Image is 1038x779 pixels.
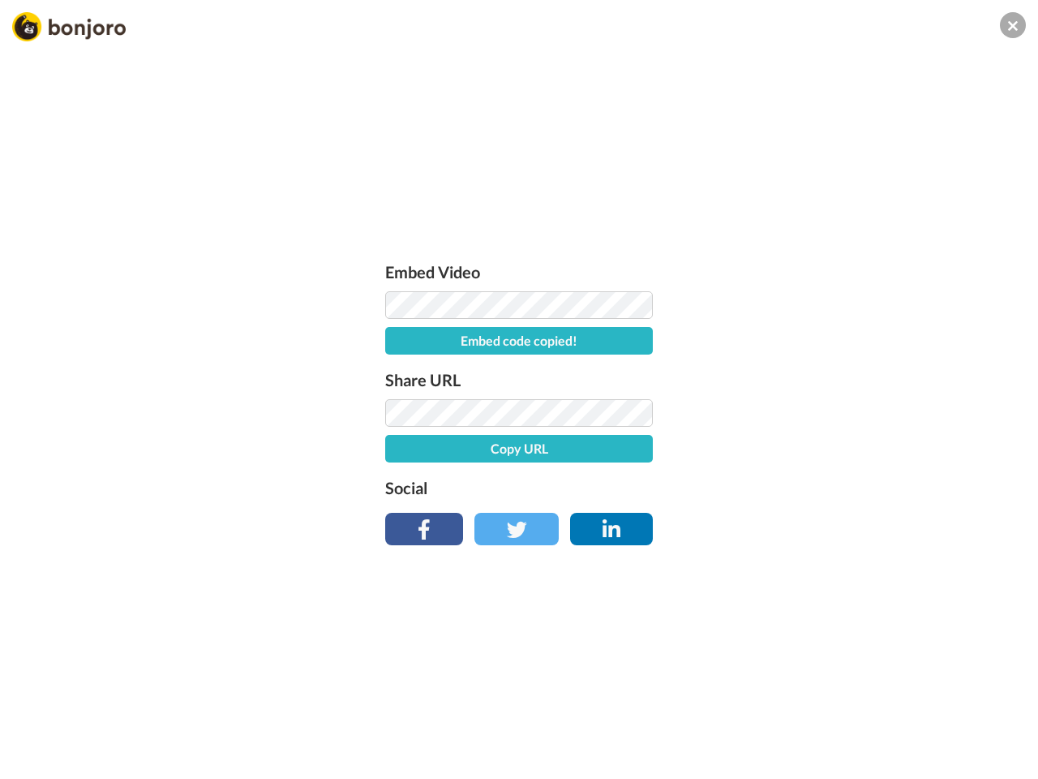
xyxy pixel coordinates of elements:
[385,367,653,393] label: Share URL
[385,327,653,355] button: Embed code copied!
[385,435,653,463] button: Copy URL
[385,259,653,285] label: Embed Video
[385,475,653,501] label: Social
[12,12,126,41] img: Bonjoro Logo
